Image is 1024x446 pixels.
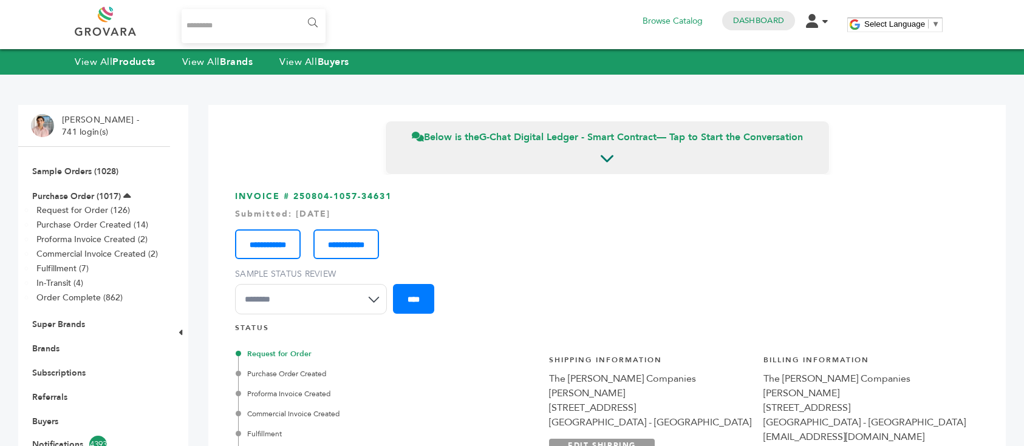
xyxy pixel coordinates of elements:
div: Commercial Invoice Created [238,408,496,419]
span: Below is the — Tap to Start the Conversation [412,130,803,144]
a: Browse Catalog [643,15,703,28]
div: [STREET_ADDRESS] [549,400,751,415]
a: Buyers [32,416,58,427]
a: Order Complete (862) [36,292,123,303]
a: View AllBuyers [279,55,349,69]
strong: Brands [220,55,253,69]
a: Brands [32,343,60,354]
div: [EMAIL_ADDRESS][DOMAIN_NAME] [763,430,966,444]
div: Proforma Invoice Created [238,388,496,399]
div: [STREET_ADDRESS] [763,400,966,415]
a: Fulfillment (7) [36,263,89,274]
strong: Buyers [318,55,349,69]
h4: STATUS [235,323,979,339]
div: Purchase Order Created [238,368,496,379]
li: [PERSON_NAME] - 741 login(s) [62,114,142,138]
div: Submitted: [DATE] [235,208,979,220]
h4: Billing Information [763,355,966,371]
a: In-Transit (4) [36,277,83,289]
a: Purchase Order (1017) [32,191,121,202]
div: The [PERSON_NAME] Companies [549,371,751,386]
label: Sample Status Review [235,268,393,280]
a: Commercial Invoice Created (2) [36,248,158,260]
span: ▼ [932,19,940,29]
div: [GEOGRAPHIC_DATA] - [GEOGRAPHIC_DATA] [763,415,966,430]
div: [PERSON_NAME] [549,386,751,400]
div: [GEOGRAPHIC_DATA] - [GEOGRAPHIC_DATA] [549,415,751,430]
a: Referrals [32,391,67,403]
a: Proforma Invoice Created (2) [36,234,148,245]
div: Request for Order [238,348,496,359]
strong: Products [112,55,155,69]
a: Super Brands [32,319,85,330]
a: Select Language​ [864,19,940,29]
div: The [PERSON_NAME] Companies [763,371,966,386]
div: Fulfillment [238,428,496,439]
a: View AllBrands [182,55,253,69]
span: Select Language [864,19,925,29]
h3: INVOICE # 250804-1057-34631 [235,191,979,323]
a: Request for Order (126) [36,204,130,216]
a: View AllProducts [75,55,155,69]
div: [PERSON_NAME] [763,386,966,400]
h4: Shipping Information [549,355,751,371]
input: Search... [182,9,326,43]
a: Subscriptions [32,367,86,379]
a: Sample Orders (1028) [32,166,118,177]
a: Purchase Order Created (14) [36,219,148,231]
a: Dashboard [733,15,784,26]
strong: G-Chat Digital Ledger - Smart Contract [479,130,657,144]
